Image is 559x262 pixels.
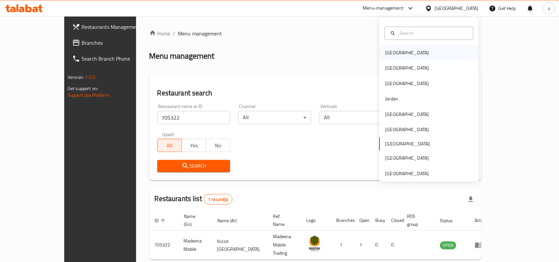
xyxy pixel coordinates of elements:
nav: breadcrumb [149,29,482,37]
td: 0 [386,231,402,260]
span: All [160,141,179,150]
span: POS group [407,212,427,228]
th: Action [470,210,492,231]
a: Support.OpsPlatform [68,91,110,99]
div: [GEOGRAPHIC_DATA] [385,49,429,57]
input: Search for restaurant name or ID.. [157,111,230,124]
th: Branches [331,210,354,231]
div: All [319,111,392,124]
td: Madeena Mobile [178,231,212,260]
h2: Restaurant search [157,88,474,98]
span: Yes [184,141,203,150]
div: [GEOGRAPHIC_DATA] [385,126,429,133]
button: Search [157,160,230,172]
span: Name (En) [184,212,204,228]
label: Upsell [162,132,174,137]
button: Yes [181,139,206,152]
span: ID [155,217,167,225]
td: 1 [354,231,370,260]
span: Version: [68,73,84,81]
td: مدينة [GEOGRAPHIC_DATA] [212,231,268,260]
span: Branches [81,39,152,47]
span: Status [440,217,462,225]
td: 705322 [149,231,178,260]
div: Menu [475,241,487,249]
a: Search Branch Phone [67,51,158,67]
div: Menu-management [363,4,404,12]
span: 1.0.0 [85,73,95,81]
a: Home [149,29,171,37]
table: enhanced table [149,210,492,260]
a: Branches [67,35,158,51]
div: [GEOGRAPHIC_DATA] [435,5,479,12]
div: Export file [463,191,479,207]
input: Search [397,29,469,37]
div: [GEOGRAPHIC_DATA] [385,80,429,87]
li: / [173,29,176,37]
h2: Menu management [149,51,215,61]
span: Search Branch Phone [81,55,152,63]
img: Madeena Mobile [307,236,323,252]
th: Closed [386,210,402,231]
div: All [238,111,311,124]
div: [GEOGRAPHIC_DATA] [385,155,429,162]
div: [GEOGRAPHIC_DATA] [385,170,429,177]
span: a [548,5,550,12]
span: Menu management [178,29,222,37]
td: 1 [331,231,354,260]
span: OPEN [440,241,456,249]
div: [GEOGRAPHIC_DATA] [385,111,429,118]
span: Name (Ar) [217,217,245,225]
button: All [157,139,182,152]
th: Open [354,210,370,231]
span: Get support on: [68,84,98,93]
th: Busy [370,210,386,231]
td: 0 [370,231,386,260]
span: Ref. Name [273,212,293,228]
th: Logo [301,210,331,231]
div: [GEOGRAPHIC_DATA] [385,65,429,72]
button: No [206,139,230,152]
span: No [209,141,228,150]
td: Madeena Mobile Trading [268,231,301,260]
a: Restaurants Management [67,19,158,35]
span: Search [163,162,225,170]
span: Restaurants Management [81,23,152,31]
h2: Restaurants list [155,194,232,205]
span: 1 record(s) [204,196,232,203]
div: Jordan [385,95,398,103]
div: Total records count [204,194,232,205]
